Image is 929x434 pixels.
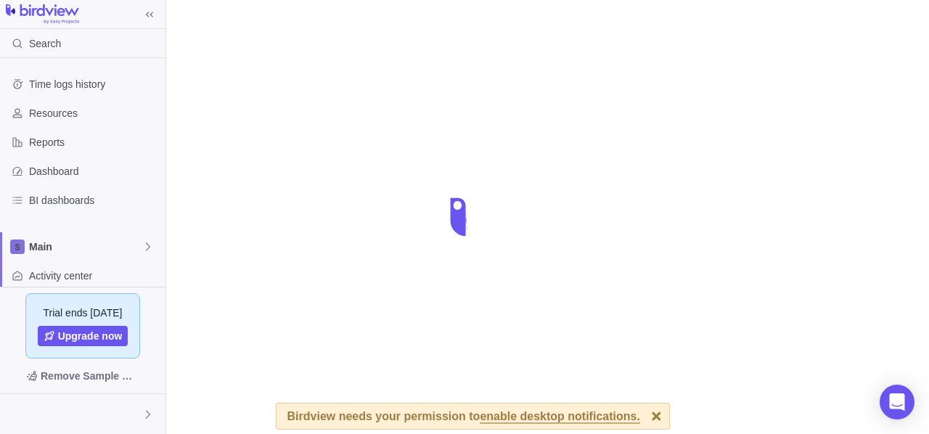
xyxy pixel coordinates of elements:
a: Upgrade now [38,326,128,346]
span: enable desktop notifications. [480,411,639,424]
div: loading [435,188,494,246]
span: Dashboard [29,164,160,179]
span: Time logs history [29,77,160,91]
div: Birdview needs your permission to [287,404,640,429]
span: Search [29,36,61,51]
span: BI dashboards [29,193,160,208]
span: Resources [29,106,160,120]
span: Main [29,239,142,254]
img: logo [6,4,79,25]
span: Remove Sample Data [12,364,154,388]
span: Remove Sample Data [41,367,139,385]
div: Cyber Shaykh [9,406,26,423]
span: Trial ends [DATE] [44,306,123,320]
span: Upgrade now [58,329,123,343]
div: Open Intercom Messenger [880,385,914,419]
span: Activity center [29,269,160,283]
span: Reports [29,135,160,150]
